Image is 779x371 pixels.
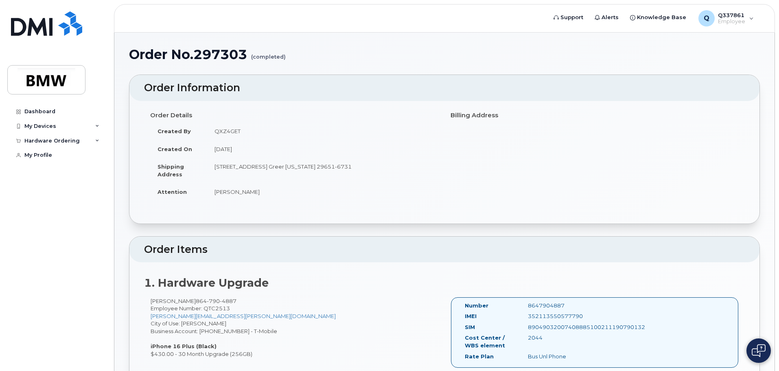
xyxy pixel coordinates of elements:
[151,305,230,312] span: Employee Number: QTC2513
[522,353,611,360] div: Bus Unl Phone
[207,183,438,201] td: [PERSON_NAME]
[144,276,269,290] strong: 1. Hardware Upgrade
[129,47,760,61] h1: Order No.297303
[144,82,745,94] h2: Order Information
[752,344,766,357] img: Open chat
[144,244,745,255] h2: Order Items
[522,312,611,320] div: 352113550577790
[465,323,475,331] label: SIM
[196,298,236,304] span: 864
[158,163,184,178] strong: Shipping Address
[220,298,236,304] span: 4887
[522,302,611,310] div: 8647904887
[151,313,336,319] a: [PERSON_NAME][EMAIL_ADDRESS][PERSON_NAME][DOMAIN_NAME]
[465,353,494,360] label: Rate Plan
[207,298,220,304] span: 790
[144,297,444,358] div: [PERSON_NAME] City of Use: [PERSON_NAME] Business Account: [PHONE_NUMBER] - T-Mobile $430.00 - 30...
[158,146,192,152] strong: Created On
[465,302,488,310] label: Number
[251,47,286,60] small: (completed)
[207,122,438,140] td: QXZ4GET
[158,128,191,134] strong: Created By
[158,189,187,195] strong: Attention
[522,334,611,342] div: 2044
[451,112,739,119] h4: Billing Address
[207,140,438,158] td: [DATE]
[522,323,611,331] div: 89049032007408885100211190790132
[465,312,477,320] label: IMEI
[465,334,516,349] label: Cost Center / WBS element
[150,112,438,119] h4: Order Details
[151,343,217,349] strong: iPhone 16 Plus (Black)
[207,158,438,183] td: [STREET_ADDRESS] Greer [US_STATE] 29651-6731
